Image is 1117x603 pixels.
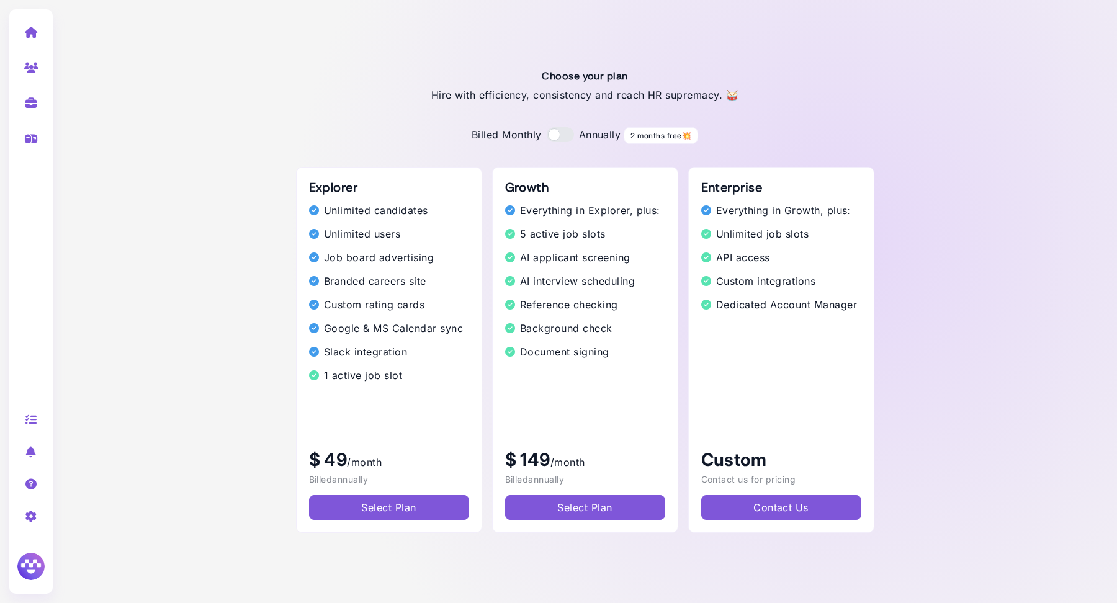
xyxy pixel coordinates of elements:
[309,447,469,486] div: /month
[701,473,861,486] div: Contact us for pricing
[505,447,665,486] div: /month
[505,180,665,195] h2: Growth
[753,500,809,515] div: Contact Us
[309,228,469,240] p: Unlimited users
[701,180,861,195] h2: Enterprise
[701,204,861,217] p: Everything in Growth, plus:
[505,449,550,470] strong: $ 149
[701,298,861,311] p: Dedicated Account Manager
[309,298,469,311] p: Custom rating cards
[309,369,469,382] p: 1 active job slot
[505,346,665,358] p: Document signing
[505,275,665,287] p: AI interview scheduling
[682,131,691,140] span: 💥
[701,251,861,264] p: API access
[472,127,542,142] p: Billed Monthly
[557,500,612,515] div: Select Plan
[701,228,861,240] p: Unlimited job slots
[505,473,665,486] div: Billed annually
[505,298,665,311] p: Reference checking
[505,251,665,264] p: AI applicant screening
[309,346,469,358] p: Slack integration
[542,70,628,82] h1: Choose your plan
[505,204,665,217] p: Everything in Explorer, plus:
[309,204,469,217] p: Unlimited candidates
[505,228,665,240] p: 5 active job slots
[309,449,348,470] strong: $ 49
[505,322,665,334] p: Background check
[309,495,469,520] button: Select Plan
[701,495,861,520] button: Contact Us
[309,473,469,486] div: Billed annually
[701,449,767,470] strong: Custom
[309,275,469,287] p: Branded careers site
[701,275,861,287] p: Custom integrations
[579,127,699,142] p: Annually
[361,500,416,515] div: Select Plan
[309,180,469,195] h2: Explorer
[624,127,698,144] span: 2 months free
[431,87,738,102] p: Hire with efficiency, consistency and reach HR supremacy. 🥁
[309,251,469,264] p: Job board advertising
[309,322,469,334] p: Google & MS Calendar sync
[505,495,665,520] button: Select Plan
[16,551,47,582] img: Megan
